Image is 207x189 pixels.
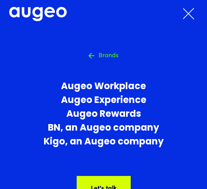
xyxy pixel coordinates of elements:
a: home [5,7,67,22]
a: Augeo Rewards [2,108,205,121]
img: Arrow symbol in bright green pointing left to indicate an active link. [89,53,95,59]
a: Augeo Workplace [2,80,205,94]
div: menu [175,5,202,22]
a: Kigo, an Augeo company [2,135,205,149]
a: Augeo Experience [2,94,205,108]
h4: Brands [99,51,118,58]
a: BN, an Augeo company [2,121,205,135]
